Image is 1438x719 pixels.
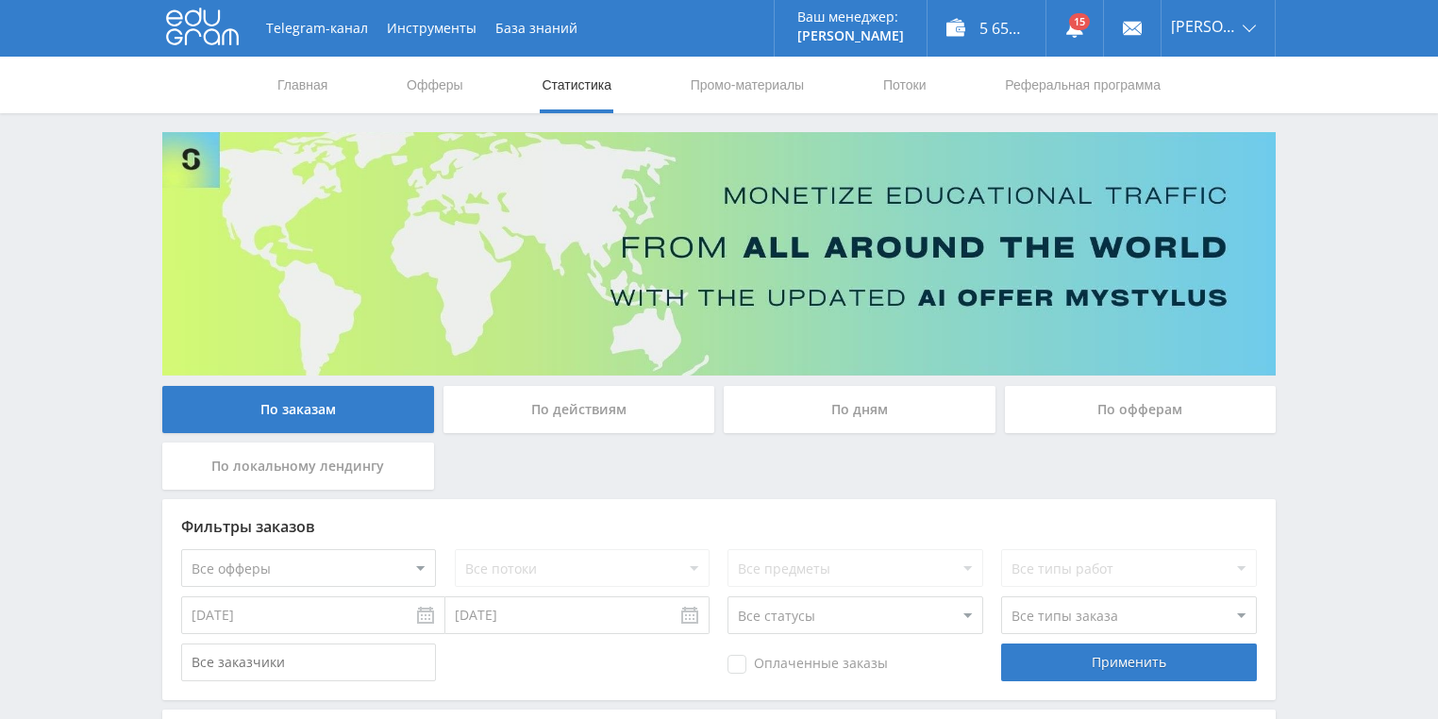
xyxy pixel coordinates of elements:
[1001,644,1256,681] div: Применить
[881,57,928,113] a: Потоки
[797,28,904,43] p: [PERSON_NAME]
[162,443,434,490] div: По локальному лендингу
[276,57,329,113] a: Главная
[405,57,465,113] a: Офферы
[724,386,995,433] div: По дням
[689,57,806,113] a: Промо-материалы
[162,132,1276,376] img: Banner
[797,9,904,25] p: Ваш менеджер:
[162,386,434,433] div: По заказам
[1005,386,1277,433] div: По офферам
[727,655,888,674] span: Оплаченные заказы
[1171,19,1237,34] span: [PERSON_NAME]
[443,386,715,433] div: По действиям
[181,644,436,681] input: Все заказчики
[1003,57,1162,113] a: Реферальная программа
[540,57,613,113] a: Статистика
[181,518,1257,535] div: Фильтры заказов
